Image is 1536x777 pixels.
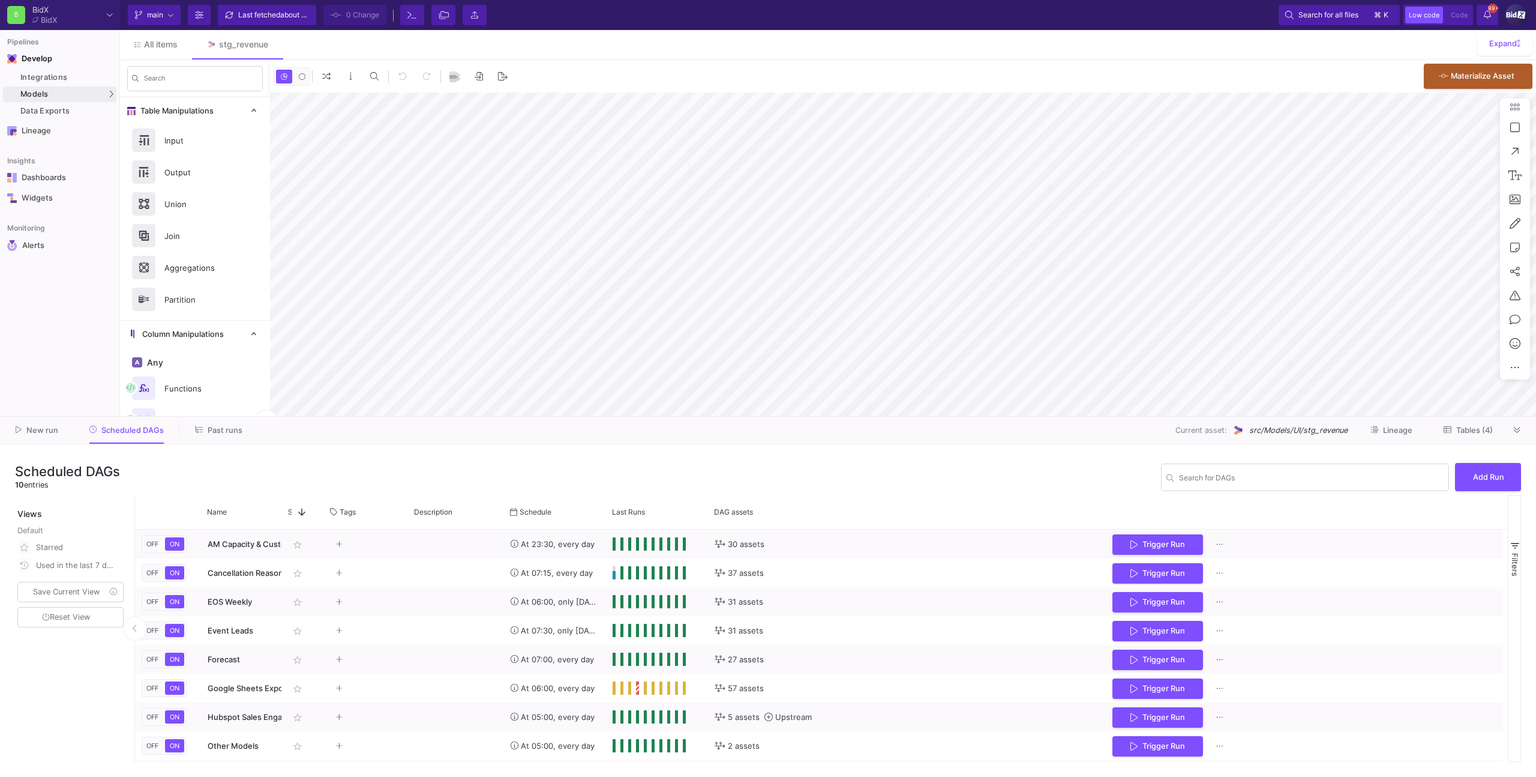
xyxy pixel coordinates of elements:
[1112,650,1203,671] button: Trigger Run
[135,703,1503,731] div: Press SPACE to select this row.
[144,76,258,85] input: Search
[167,742,182,750] span: ON
[290,537,305,552] mat-icon: star_border
[75,421,179,440] button: Scheduled DAGs
[1456,426,1493,435] span: Tables (4)
[15,539,126,557] button: Starred
[728,588,763,616] span: 31 assets
[22,54,40,64] div: Develop
[144,682,161,695] button: OFF
[1356,421,1427,440] button: Lineage
[26,426,58,435] span: New run
[511,645,599,674] div: At 07:00, every day
[7,6,25,24] div: B
[3,49,116,68] mat-expansion-panel-header: Navigation iconDevelop
[20,89,49,99] span: Models
[714,507,753,516] span: DAG assets
[511,674,599,703] div: At 06:00, every day
[165,624,184,637] button: ON
[165,566,184,579] button: ON
[1142,569,1185,578] span: Trigger Run
[728,674,764,703] span: 57 assets
[15,464,120,479] h3: Scheduled DAGs
[1383,426,1412,435] span: Lineage
[15,495,128,520] div: Views
[20,106,113,116] div: Data Exports
[15,479,120,491] div: entries
[136,106,214,116] span: Table Manipulations
[135,731,1503,760] div: Press SPACE to select this row.
[167,626,182,635] span: ON
[1142,540,1185,549] span: Trigger Run
[15,480,24,489] span: 10
[1142,713,1185,722] span: Trigger Run
[208,741,259,751] span: Other Models
[144,540,161,548] span: OFF
[165,537,184,551] button: ON
[775,703,812,731] span: Upstream
[511,703,599,731] div: At 05:00, every day
[1424,64,1532,89] button: Materialize Asset
[3,103,116,119] a: Data Exports
[157,379,240,398] div: Functions
[219,40,268,49] div: stg_revenue
[22,240,100,251] div: Alerts
[3,235,116,256] a: Navigation iconAlerts
[1142,684,1185,693] span: Trigger Run
[135,530,1503,558] div: Press SPACE to select this row.
[3,121,116,141] a: Navigation iconLineage
[1112,621,1203,642] button: Trigger Run
[144,653,161,666] button: OFF
[208,426,242,435] span: Past runs
[144,537,161,551] button: OFF
[120,283,270,315] button: Partition
[1142,597,1185,606] span: Trigger Run
[288,507,292,516] span: Star
[144,626,161,635] span: OFF
[120,252,270,283] button: Aggregations
[290,595,305,609] mat-icon: star_border
[147,6,163,24] span: main
[728,645,764,674] span: 27 assets
[1112,679,1203,700] button: Trigger Run
[157,163,240,181] div: Output
[3,168,116,187] a: Navigation iconDashboards
[165,739,184,752] button: ON
[280,10,336,19] span: about 1 hour ago
[145,358,163,367] span: Any
[1142,626,1185,635] span: Trigger Run
[290,566,305,581] mat-icon: star_border
[144,739,161,752] button: OFF
[137,330,224,339] span: Column Manipulations
[728,703,760,731] span: 5 assets
[33,587,100,596] span: Save Current View
[1298,6,1358,24] span: Search for all files
[15,557,126,575] button: Used in the last 7 days
[1488,4,1498,13] span: 99+
[120,321,270,348] mat-expansion-panel-header: Column Manipulations
[206,40,217,50] img: Tab icon
[290,624,305,638] mat-icon: star_border
[144,595,161,608] button: OFF
[120,188,270,220] button: Union
[1142,655,1185,664] span: Trigger Run
[511,559,599,587] div: At 07:15, every day
[1374,8,1381,22] span: ⌘
[728,559,764,587] span: 37 assets
[144,597,161,606] span: OFF
[1112,592,1203,613] button: Trigger Run
[144,566,161,579] button: OFF
[120,372,270,404] button: Functions
[208,626,253,635] span: Event Leads
[144,569,161,577] span: OFF
[511,530,599,558] div: At 23:30, every day
[218,5,316,25] button: Last fetchedabout 1 hour ago
[128,5,181,25] button: main
[511,732,599,760] div: At 05:00, every day
[1370,8,1393,22] button: ⌘k
[135,587,1503,616] div: Press SPACE to select this row.
[511,588,599,616] div: At 06:00, only [DATE]
[157,132,240,150] div: Input
[120,404,270,436] button: Case
[157,411,240,429] div: Case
